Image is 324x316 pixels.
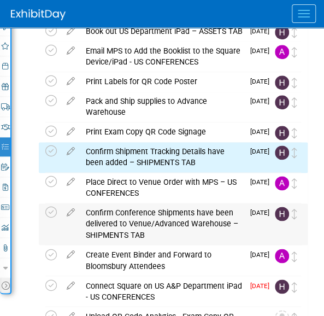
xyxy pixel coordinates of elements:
div: Confirm Shipment Tracking Details have been added – SHIPMENTS TAB [80,142,244,172]
a: edit [61,96,80,106]
a: edit [61,147,80,156]
img: Hannah Siegel [275,207,289,221]
img: Amanda Oney [275,249,289,263]
span: [DATE] [250,47,275,55]
i: Move task [292,97,297,108]
i: Move task [292,282,297,292]
span: [DATE] [250,178,275,186]
a: edit [61,26,80,36]
td: Toggle Event Tabs [2,278,10,292]
div: Pack and Ship supplies to Advance Warehouse [80,92,244,122]
img: Hannah Siegel [275,145,289,160]
img: Hannah Siegel [275,279,289,294]
div: Email MPS to Add the Booklist to the Square Device/iPad - US CONFERENCES [80,42,244,72]
i: Move task [292,27,297,38]
span: [DATE] [250,97,275,105]
a: edit [61,46,80,56]
img: Amanda Oney [275,176,289,190]
div: Print Exam Copy QR Code Signage [80,122,244,141]
div: Place Direct to Venue Order with MPS – US CONFERENCES [80,173,244,203]
img: Hannah Siegel [275,25,289,39]
span: [DATE] [250,128,275,136]
a: edit [61,280,80,290]
a: edit [61,208,80,218]
span: [DATE] [250,78,275,85]
a: edit [61,250,80,260]
span: [DATE] [250,209,275,216]
img: Amanda Oney [275,45,289,59]
a: edit [61,127,80,137]
a: edit [61,77,80,86]
span: [DATE] [250,27,275,35]
span: [DATE] [250,282,275,289]
img: ExhibitDay [11,9,66,20]
div: Print Labels for QR Code Poster [80,72,244,91]
i: Move task [292,209,297,219]
i: Move task [292,128,297,138]
div: Book out US Department iPad – ASSETS TAB [80,22,244,40]
div: Confirm Conference Shipments have been delivered to Venue/Advanced Warehouse – SHIPMENTS TAB [80,203,244,244]
img: Hannah Siegel [275,75,289,90]
div: Connect Square on US A&P Department iPad - US CONFERENCES [80,276,244,306]
i: Move task [292,148,297,158]
i: Move task [292,78,297,88]
i: Move task [292,47,297,57]
img: Hannah Siegel [275,95,289,109]
i: Move task [292,178,297,189]
span: [DATE] [250,148,275,155]
a: edit [61,177,80,187]
i: Move task [292,251,297,261]
img: Hannah Siegel [275,126,289,140]
div: Create Event Binder and Forward to Bloomsbury Attendees [80,245,244,276]
span: [DATE] [250,251,275,259]
button: Menu [292,4,316,23]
